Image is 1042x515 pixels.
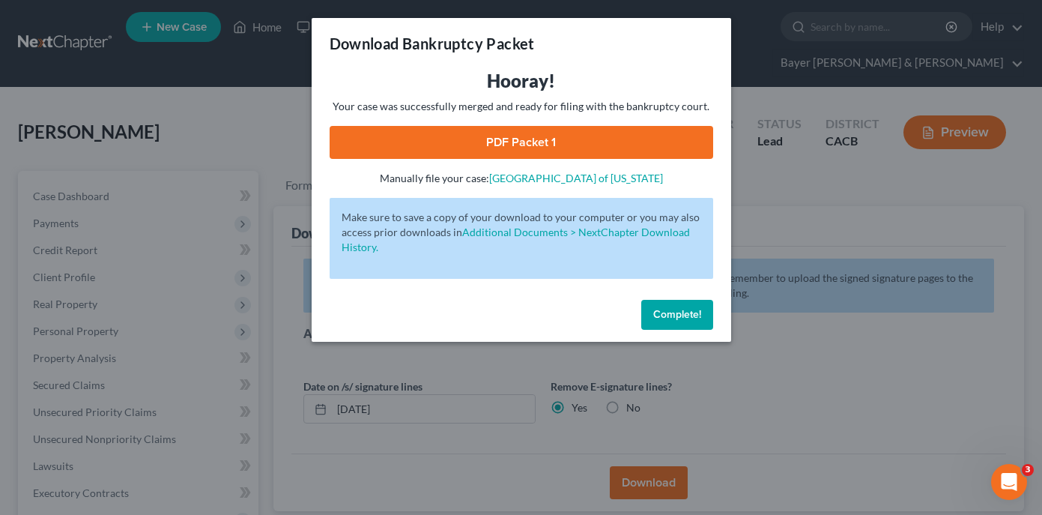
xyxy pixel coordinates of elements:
[1022,464,1034,476] span: 3
[330,99,713,114] p: Your case was successfully merged and ready for filing with the bankruptcy court.
[342,210,701,255] p: Make sure to save a copy of your download to your computer or you may also access prior downloads in
[653,308,701,321] span: Complete!
[330,126,713,159] a: PDF Packet 1
[330,69,713,93] h3: Hooray!
[330,171,713,186] p: Manually file your case:
[991,464,1027,500] iframe: Intercom live chat
[489,172,663,184] a: [GEOGRAPHIC_DATA] of [US_STATE]
[330,33,535,54] h3: Download Bankruptcy Packet
[342,226,690,253] a: Additional Documents > NextChapter Download History.
[641,300,713,330] button: Complete!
